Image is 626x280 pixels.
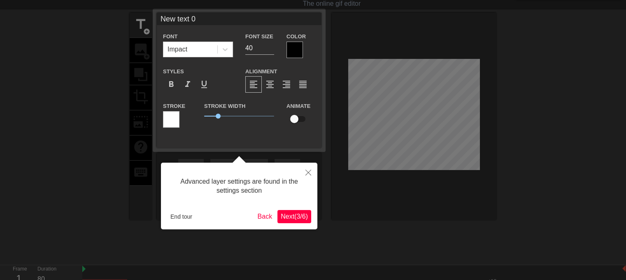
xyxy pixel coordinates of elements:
[277,210,311,223] button: Next
[167,210,195,223] button: End tour
[281,213,308,220] span: Next ( 3 / 6 )
[167,169,311,204] div: Advanced layer settings are found in the settings section
[254,210,276,223] button: Back
[299,163,317,182] button: Close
